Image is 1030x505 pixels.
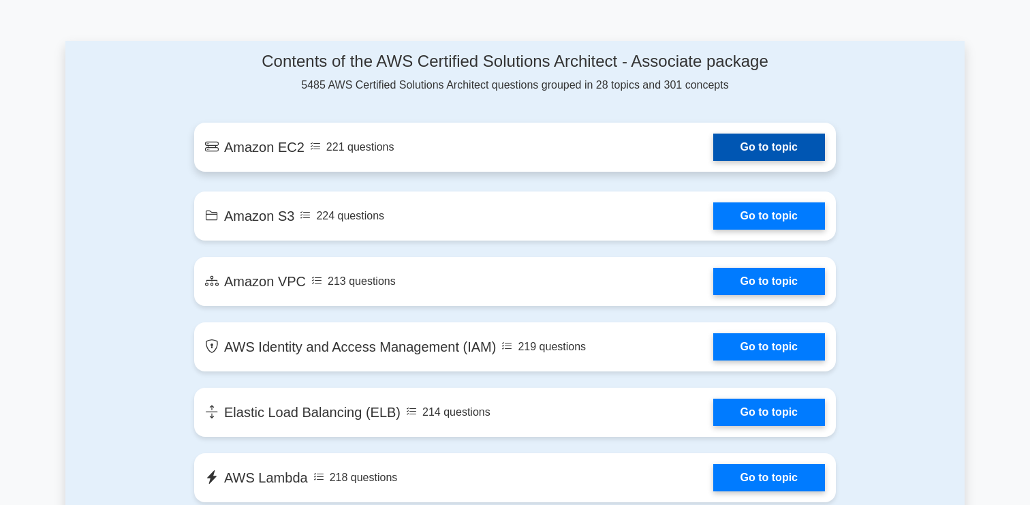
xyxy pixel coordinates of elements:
[713,202,825,230] a: Go to topic
[194,52,836,72] h4: Contents of the AWS Certified Solutions Architect - Associate package
[713,399,825,426] a: Go to topic
[713,333,825,361] a: Go to topic
[194,52,836,93] div: 5485 AWS Certified Solutions Architect questions grouped in 28 topics and 301 concepts
[713,268,825,295] a: Go to topic
[713,464,825,491] a: Go to topic
[713,134,825,161] a: Go to topic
